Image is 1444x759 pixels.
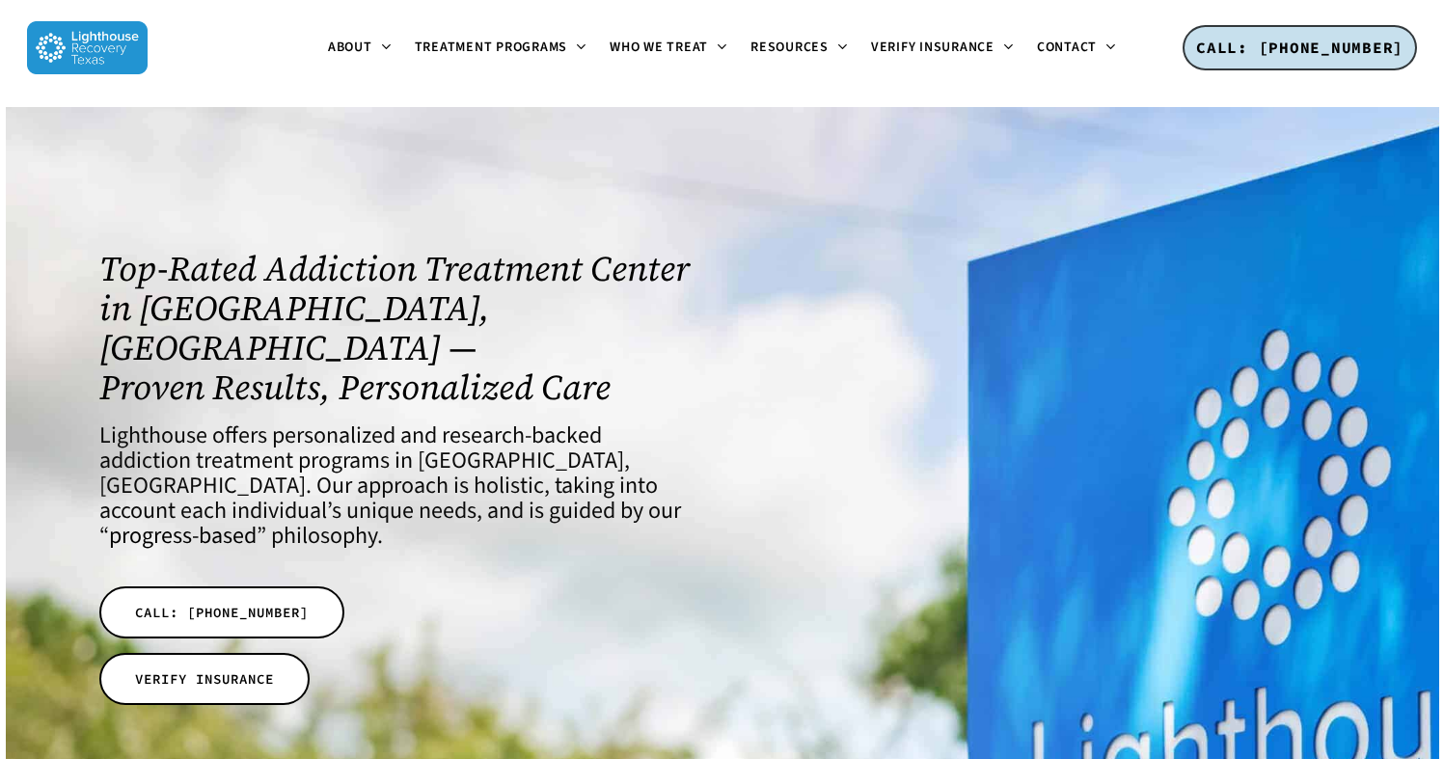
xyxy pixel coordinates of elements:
[598,41,739,56] a: Who We Treat
[859,41,1025,56] a: Verify Insurance
[1037,38,1097,57] span: Contact
[871,38,994,57] span: Verify Insurance
[99,586,344,638] a: CALL: [PHONE_NUMBER]
[135,669,274,689] span: VERIFY INSURANCE
[739,41,859,56] a: Resources
[1183,25,1417,71] a: CALL: [PHONE_NUMBER]
[316,41,403,56] a: About
[135,603,309,622] span: CALL: [PHONE_NUMBER]
[403,41,599,56] a: Treatment Programs
[610,38,708,57] span: Who We Treat
[99,423,697,549] h4: Lighthouse offers personalized and research-backed addiction treatment programs in [GEOGRAPHIC_DA...
[99,653,310,705] a: VERIFY INSURANCE
[109,519,257,553] a: progress-based
[328,38,372,57] span: About
[99,249,697,407] h1: Top-Rated Addiction Treatment Center in [GEOGRAPHIC_DATA], [GEOGRAPHIC_DATA] — Proven Results, Pe...
[27,21,148,74] img: Lighthouse Recovery Texas
[1025,41,1128,56] a: Contact
[750,38,829,57] span: Resources
[1196,38,1403,57] span: CALL: [PHONE_NUMBER]
[415,38,568,57] span: Treatment Programs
